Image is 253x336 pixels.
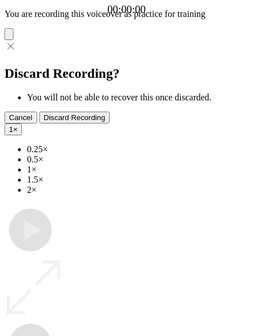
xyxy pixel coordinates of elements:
li: 2× [27,185,249,195]
span: 1 [9,125,13,134]
li: You will not be able to recover this once discarded. [27,92,249,103]
li: 0.5× [27,154,249,165]
h2: Discard Recording? [4,66,249,81]
p: You are recording this voiceover as practice for training [4,9,249,19]
button: Cancel [4,112,37,123]
button: Discard Recording [39,112,110,123]
button: 1× [4,123,22,135]
li: 0.25× [27,144,249,154]
li: 1× [27,165,249,175]
li: 1.5× [27,175,249,185]
a: 00:00:00 [107,3,146,16]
